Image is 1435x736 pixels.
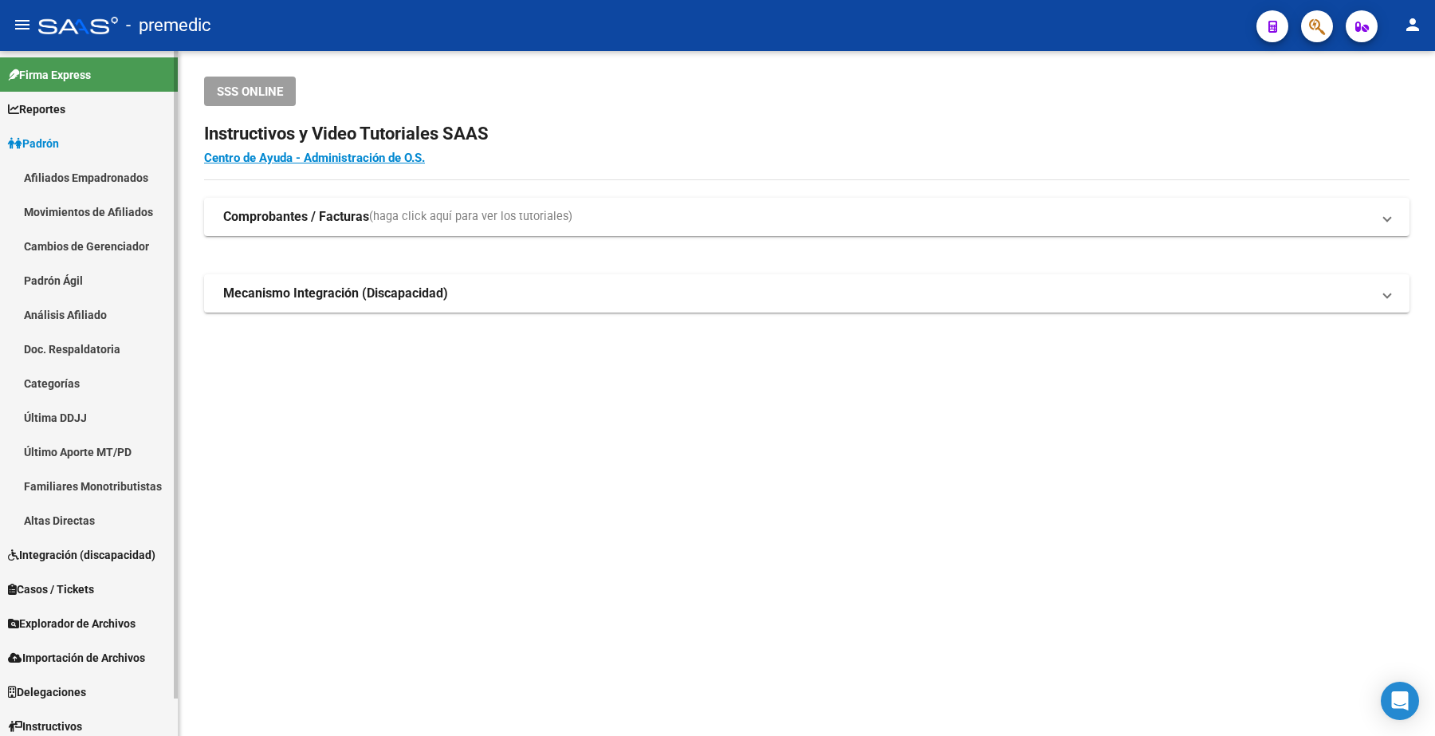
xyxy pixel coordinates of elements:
[204,77,296,106] button: SSS ONLINE
[1403,15,1422,34] mat-icon: person
[204,119,1409,149] h2: Instructivos y Video Tutoriales SAAS
[8,649,145,667] span: Importación de Archivos
[223,208,369,226] strong: Comprobantes / Facturas
[8,66,91,84] span: Firma Express
[8,135,59,152] span: Padrón
[1381,682,1419,720] div: Open Intercom Messenger
[217,85,283,99] span: SSS ONLINE
[8,615,136,632] span: Explorador de Archivos
[204,198,1409,236] mat-expansion-panel-header: Comprobantes / Facturas(haga click aquí para ver los tutoriales)
[369,208,572,226] span: (haga click aquí para ver los tutoriales)
[8,581,94,598] span: Casos / Tickets
[8,546,155,564] span: Integración (discapacidad)
[13,15,32,34] mat-icon: menu
[8,683,86,701] span: Delegaciones
[204,151,425,165] a: Centro de Ayuda - Administración de O.S.
[204,274,1409,313] mat-expansion-panel-header: Mecanismo Integración (Discapacidad)
[8,718,82,735] span: Instructivos
[223,285,448,302] strong: Mecanismo Integración (Discapacidad)
[8,100,65,118] span: Reportes
[126,8,211,43] span: - premedic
